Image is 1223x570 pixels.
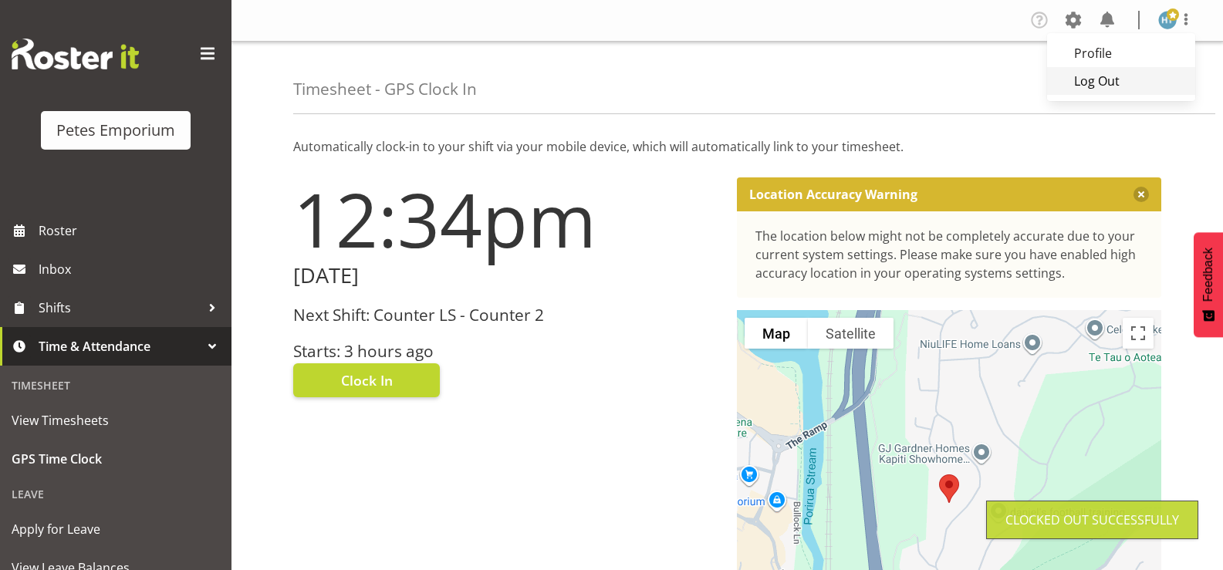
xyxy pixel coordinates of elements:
[4,478,228,510] div: Leave
[4,440,228,478] a: GPS Time Clock
[1158,11,1177,29] img: helena-tomlin701.jpg
[293,306,718,324] h3: Next Shift: Counter LS - Counter 2
[1133,187,1149,202] button: Close message
[293,137,1161,156] p: Automatically clock-in to your shift via your mobile device, which will automatically link to you...
[39,219,224,242] span: Roster
[12,409,220,432] span: View Timesheets
[745,318,808,349] button: Show street map
[4,401,228,440] a: View Timesheets
[755,227,1144,282] div: The location below might not be completely accurate due to your current system settings. Please m...
[1194,232,1223,337] button: Feedback - Show survey
[56,119,175,142] div: Petes Emporium
[39,258,224,281] span: Inbox
[293,363,440,397] button: Clock In
[1005,511,1179,529] div: Clocked out Successfully
[293,177,718,261] h1: 12:34pm
[12,39,139,69] img: Rosterit website logo
[1047,39,1195,67] a: Profile
[4,369,228,401] div: Timesheet
[1047,67,1195,95] a: Log Out
[341,370,393,390] span: Clock In
[12,447,220,471] span: GPS Time Clock
[1201,248,1215,302] span: Feedback
[749,187,917,202] p: Location Accuracy Warning
[39,296,201,319] span: Shifts
[39,335,201,358] span: Time & Attendance
[293,264,718,288] h2: [DATE]
[12,518,220,541] span: Apply for Leave
[1123,318,1154,349] button: Toggle fullscreen view
[4,510,228,548] a: Apply for Leave
[808,318,894,349] button: Show satellite imagery
[293,342,718,360] h3: Starts: 3 hours ago
[293,80,477,98] h4: Timesheet - GPS Clock In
